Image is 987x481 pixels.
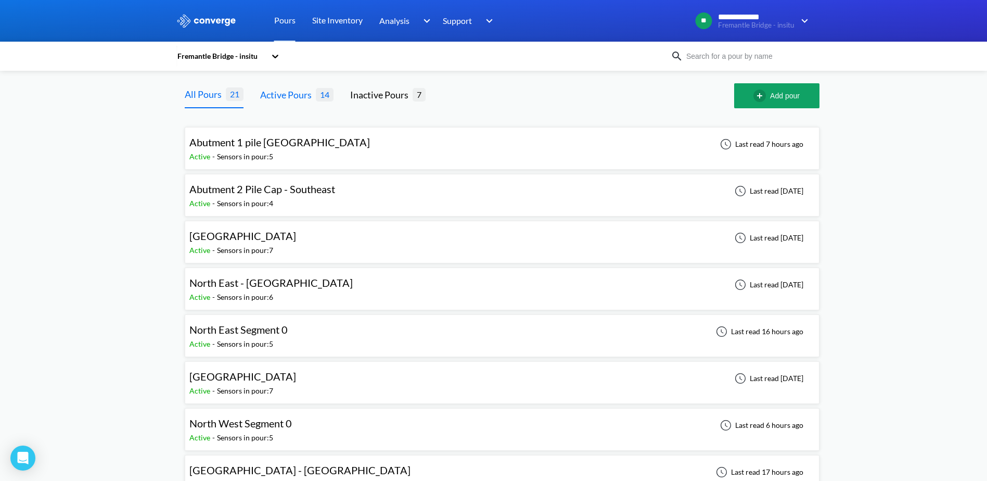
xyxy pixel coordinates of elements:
[212,386,217,395] span: -
[212,339,217,348] span: -
[189,323,288,336] span: North East Segment 0
[189,386,212,395] span: Active
[10,446,35,471] div: Open Intercom Messenger
[189,433,212,442] span: Active
[350,87,413,102] div: Inactive Pours
[217,385,273,397] div: Sensors in pour: 7
[189,230,296,242] span: [GEOGRAPHIC_DATA]
[212,152,217,161] span: -
[185,87,226,102] div: All Pours
[217,338,273,350] div: Sensors in pour: 5
[189,370,296,383] span: [GEOGRAPHIC_DATA]
[185,186,819,195] a: Abutment 2 Pile Cap - SoutheastActive-Sensors in pour:4Last read [DATE]
[479,15,496,27] img: downArrow.svg
[794,15,811,27] img: downArrow.svg
[718,21,794,29] span: Fremantle Bridge - insitu
[734,83,819,108] button: Add pour
[379,14,409,27] span: Analysis
[710,325,806,338] div: Last read 16 hours ago
[185,326,819,335] a: North East Segment 0Active-Sensors in pour:5Last read 16 hours ago
[185,139,819,148] a: Abutment 1 pile [GEOGRAPHIC_DATA]Active-Sensors in pour:5Last read 7 hours ago
[217,292,273,303] div: Sensors in pour: 6
[185,467,819,476] a: [GEOGRAPHIC_DATA] - [GEOGRAPHIC_DATA]Active-Sensors in pour:4Last read 17 hours ago
[316,88,334,101] span: 14
[189,152,212,161] span: Active
[217,432,273,444] div: Sensors in pour: 5
[189,183,335,195] span: Abutment 2 Pile Cap - Southeast
[729,372,806,385] div: Last read [DATE]
[671,50,683,62] img: icon-search.svg
[217,151,273,162] div: Sensors in pour: 5
[189,417,292,429] span: North West Segment 0
[260,87,316,102] div: Active Pours
[710,466,806,478] div: Last read 17 hours ago
[753,90,770,102] img: add-circle-outline.svg
[189,339,212,348] span: Active
[185,280,819,288] a: North East - [GEOGRAPHIC_DATA]Active-Sensors in pour:6Last read [DATE]
[413,88,426,101] span: 7
[714,419,806,432] div: Last read 6 hours ago
[189,276,353,289] span: North East - [GEOGRAPHIC_DATA]
[212,199,217,208] span: -
[226,87,243,100] span: 21
[189,199,212,208] span: Active
[189,293,212,301] span: Active
[729,185,806,197] div: Last read [DATE]
[189,136,370,148] span: Abutment 1 pile [GEOGRAPHIC_DATA]
[185,373,819,382] a: [GEOGRAPHIC_DATA]Active-Sensors in pour:7Last read [DATE]
[189,464,411,476] span: [GEOGRAPHIC_DATA] - [GEOGRAPHIC_DATA]
[212,293,217,301] span: -
[416,15,433,27] img: downArrow.svg
[729,232,806,244] div: Last read [DATE]
[212,433,217,442] span: -
[185,233,819,242] a: [GEOGRAPHIC_DATA]Active-Sensors in pour:7Last read [DATE]
[185,420,819,429] a: North West Segment 0Active-Sensors in pour:5Last read 6 hours ago
[176,50,266,62] div: Fremantle Bridge - insitu
[714,138,806,150] div: Last read 7 hours ago
[729,279,806,291] div: Last read [DATE]
[217,198,273,209] div: Sensors in pour: 4
[683,50,809,62] input: Search for a pour by name
[443,14,472,27] span: Support
[212,246,217,255] span: -
[176,14,237,28] img: logo_ewhite.svg
[189,246,212,255] span: Active
[217,245,273,256] div: Sensors in pour: 7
